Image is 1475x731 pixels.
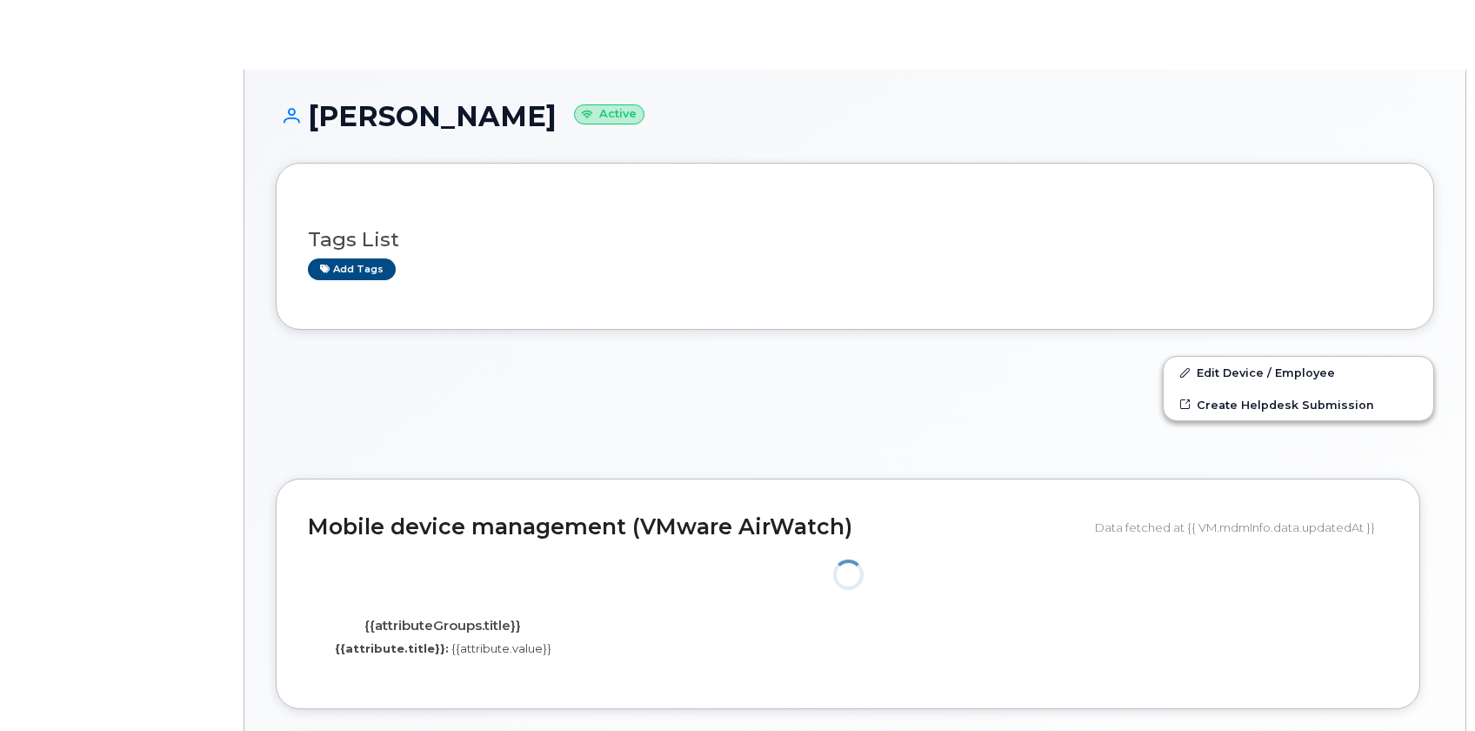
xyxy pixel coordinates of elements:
label: {{attribute.title}}: [335,640,449,657]
a: Edit Device / Employee [1164,357,1433,388]
h2: Mobile device management (VMware AirWatch) [308,515,1082,540]
h1: [PERSON_NAME] [276,101,1434,131]
small: Active [574,104,644,124]
div: Data fetched at {{ VM.mdmInfo.data.updatedAt }} [1095,511,1388,544]
a: Add tags [308,258,396,280]
h4: {{attributeGroups.title}} [321,619,565,634]
h3: Tags List [308,229,1402,251]
a: Create Helpdesk Submission [1164,389,1433,420]
span: {{attribute.value}} [451,641,551,655]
